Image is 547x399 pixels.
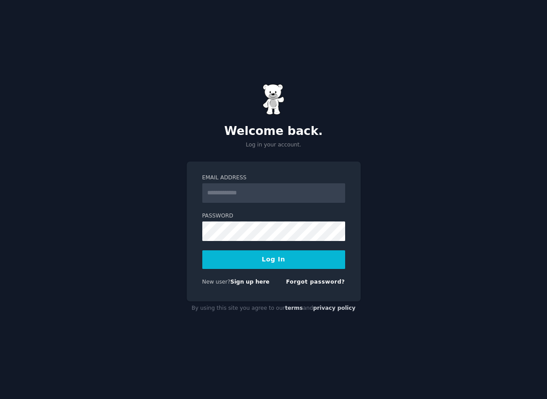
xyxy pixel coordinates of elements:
a: Forgot password? [286,279,345,285]
a: Sign up here [230,279,269,285]
img: Gummy Bear [263,84,285,115]
p: Log in your account. [187,141,361,149]
span: New user? [202,279,231,285]
button: Log In [202,250,345,269]
div: By using this site you agree to our and [187,301,361,316]
a: privacy policy [313,305,356,311]
label: Password [202,212,345,220]
a: terms [285,305,303,311]
label: Email Address [202,174,345,182]
h2: Welcome back. [187,124,361,138]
